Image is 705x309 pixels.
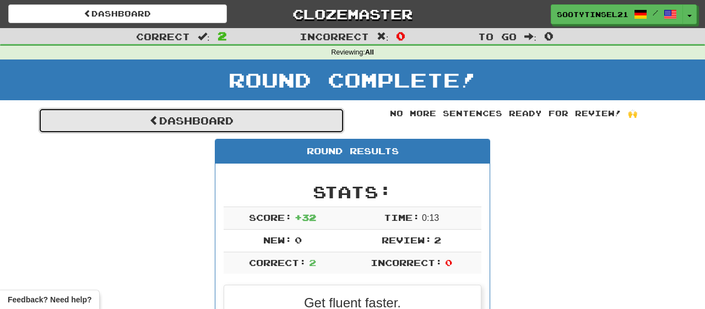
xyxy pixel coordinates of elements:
[478,31,517,42] span: To go
[365,48,374,56] strong: All
[136,31,190,42] span: Correct
[39,108,344,133] a: Dashboard
[249,257,306,268] span: Correct:
[361,108,666,119] div: No more sentences ready for review! 🙌
[295,235,302,245] span: 0
[653,9,658,17] span: /
[557,9,628,19] span: Sootytinsel21
[524,32,536,41] span: :
[551,4,683,24] a: Sootytinsel21 /
[8,294,91,305] span: Open feedback widget
[198,32,210,41] span: :
[422,213,439,223] span: 0 : 13
[243,4,462,24] a: Clozemaster
[382,235,432,245] span: Review:
[371,257,442,268] span: Incorrect:
[218,29,227,42] span: 2
[445,257,452,268] span: 0
[295,212,316,223] span: + 32
[544,29,554,42] span: 0
[215,139,490,164] div: Round Results
[300,31,369,42] span: Incorrect
[8,4,227,23] a: Dashboard
[377,32,389,41] span: :
[384,212,420,223] span: Time:
[434,235,441,245] span: 2
[263,235,292,245] span: New:
[224,183,481,201] h2: Stats:
[396,29,405,42] span: 0
[309,257,316,268] span: 2
[4,69,701,91] h1: Round Complete!
[249,212,292,223] span: Score:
